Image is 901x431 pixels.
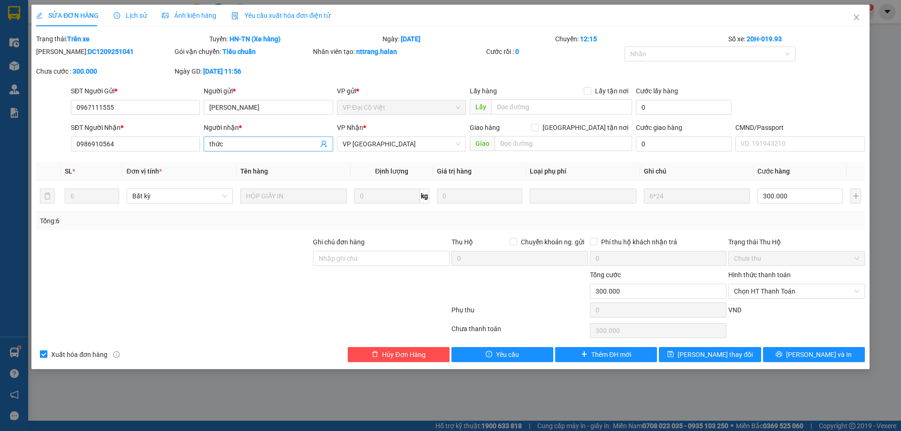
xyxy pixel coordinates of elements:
div: Trạng thái: [35,34,208,44]
span: Chuyển khoản ng. gửi [517,237,588,247]
input: 0 [437,189,522,204]
span: Lấy [470,99,491,114]
div: Gói vận chuyển: [175,46,311,57]
span: Lấy tận nơi [591,86,632,96]
span: Cước hàng [757,167,790,175]
button: plus [850,189,861,204]
span: save [667,351,674,358]
span: close [853,14,860,21]
span: kg [420,189,429,204]
button: plusThêm ĐH mới [555,347,657,362]
button: save[PERSON_NAME] thay đổi [659,347,761,362]
th: Loại phụ phí [526,162,640,181]
label: Cước giao hàng [636,124,682,131]
label: Hình thức thanh toán [728,271,791,279]
div: Phụ thu [450,305,589,321]
b: DC1209251041 [88,48,134,55]
span: [PERSON_NAME] và In [786,349,852,360]
span: Xuất hóa đơn hàng [47,349,111,360]
div: Tổng: 6 [40,216,348,226]
button: delete [40,189,55,204]
span: VP Bắc Sơn [343,137,460,151]
div: SĐT Người Gửi [71,86,200,96]
b: 12:15 [580,35,597,43]
div: Ngày GD: [175,66,311,76]
b: 20H-019.93 [747,35,782,43]
div: Chưa cước : [36,66,173,76]
input: Ghi chú đơn hàng Ghi chú cho kế toán [313,251,450,266]
span: Giao [470,136,495,151]
span: Chọn HT Thanh Toán [734,284,859,298]
b: 0 [515,48,519,55]
span: VP Nhận [337,124,363,131]
div: SĐT Người Nhận [71,122,200,133]
span: [GEOGRAPHIC_DATA] tận nơi [539,122,632,133]
input: Dọc đường [491,99,632,114]
span: VND [728,306,741,314]
span: Tên hàng [240,167,268,175]
span: Lịch sử [114,12,147,19]
div: Người gửi [204,86,333,96]
button: deleteHủy Đơn Hàng [348,347,450,362]
label: Ghi chú đơn hàng [313,238,365,246]
span: VP Đại Cồ Việt [343,100,460,114]
div: Tuyến: [208,34,382,44]
span: SL [65,167,72,175]
span: Phí thu hộ khách nhận trả [597,237,681,247]
span: Chưa thu [734,251,859,265]
span: plus [581,351,588,358]
span: Ảnh kiện hàng [162,12,216,19]
b: [DATE] 11:56 [203,68,241,75]
span: SỬA ĐƠN HÀNG [36,12,99,19]
span: Thu Hộ [451,238,473,246]
span: [PERSON_NAME] thay đổi [678,349,753,360]
div: Trạng thái Thu Hộ [728,237,865,247]
div: Chuyến: [554,34,727,44]
div: Người nhận [204,122,333,133]
div: CMND/Passport [735,122,864,133]
span: user-add [320,140,328,148]
span: info-circle [113,351,120,358]
span: edit [36,12,43,19]
div: Chưa thanh toán [450,324,589,340]
span: Giá trị hàng [437,167,472,175]
div: [PERSON_NAME]: [36,46,173,57]
div: Ngày: [382,34,555,44]
th: Ghi chú [640,162,754,181]
input: Cước giao hàng [636,136,732,151]
input: Dọc đường [495,136,632,151]
span: Giao hàng [470,124,500,131]
span: delete [372,351,378,358]
img: icon [231,12,239,20]
span: Bất kỳ [132,189,227,203]
b: [DATE] [401,35,420,43]
div: Nhân viên tạo: [313,46,484,57]
span: Lấy hàng [470,87,497,95]
span: picture [162,12,168,19]
button: exclamation-circleYêu cầu [451,347,553,362]
input: Ghi Chú [644,189,750,204]
button: printer[PERSON_NAME] và In [763,347,865,362]
input: Cước lấy hàng [636,100,732,115]
span: printer [776,351,782,358]
div: Cước rồi : [486,46,623,57]
div: Số xe: [727,34,866,44]
span: Thêm ĐH mới [591,349,631,360]
b: 300.000 [73,68,97,75]
span: exclamation-circle [486,351,492,358]
span: Định lượng [375,167,408,175]
b: HN-TN (Xe hàng) [229,35,281,43]
span: Yêu cầu [496,349,519,360]
b: Tiêu chuẩn [222,48,256,55]
span: Đơn vị tính [127,167,162,175]
span: Tổng cước [590,271,621,279]
span: Hủy Đơn Hàng [382,349,425,360]
input: VD: Bàn, Ghế [240,189,346,204]
b: nttrang.halan [356,48,397,55]
b: Trên xe [67,35,90,43]
div: VP gửi [337,86,466,96]
span: Yêu cầu xuất hóa đơn điện tử [231,12,330,19]
label: Cước lấy hàng [636,87,678,95]
button: Close [843,5,870,31]
span: clock-circle [114,12,120,19]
